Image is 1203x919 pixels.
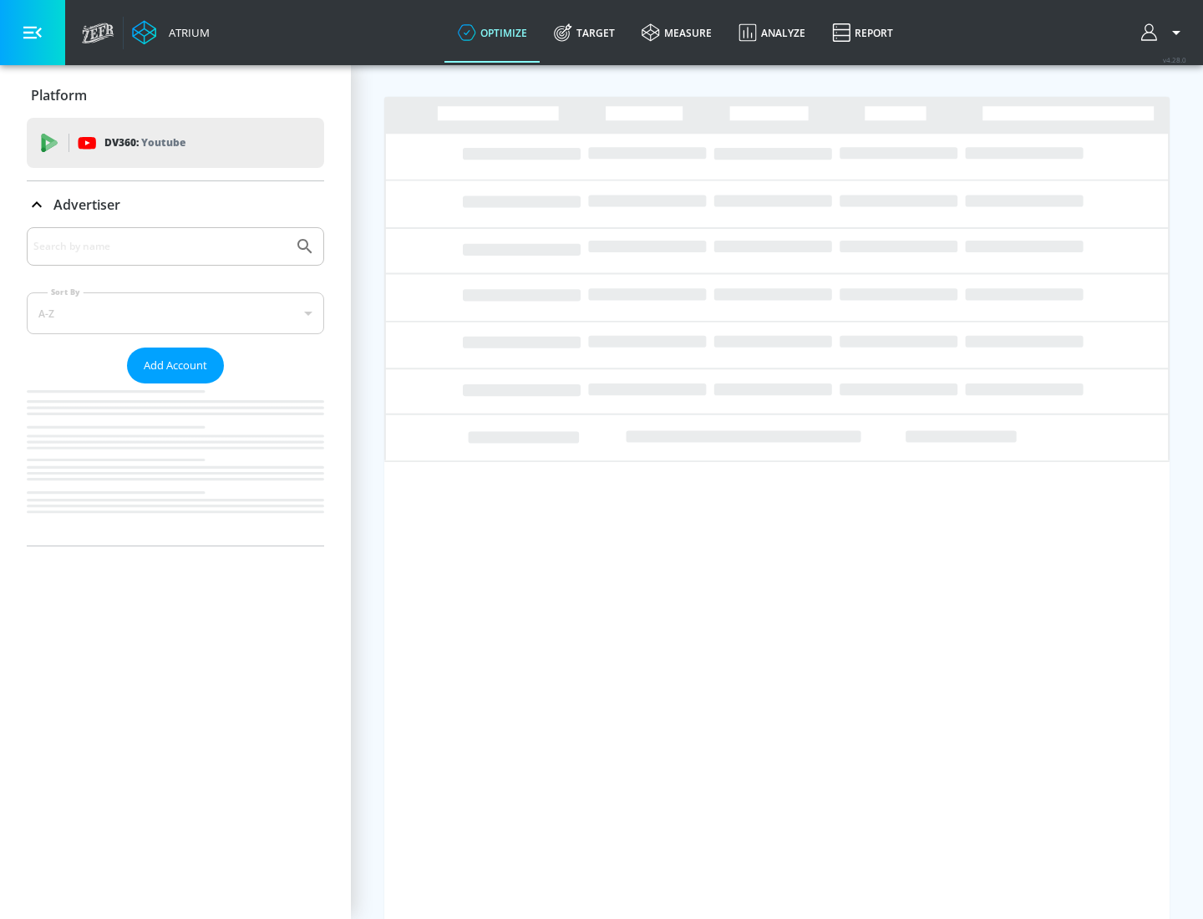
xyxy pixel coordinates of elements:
div: DV360: Youtube [27,118,324,168]
div: Advertiser [27,227,324,546]
a: Analyze [725,3,819,63]
p: DV360: [104,134,185,152]
div: Atrium [162,25,210,40]
span: Add Account [144,356,207,375]
div: Platform [27,72,324,119]
a: measure [628,3,725,63]
nav: list of Advertiser [27,383,324,546]
a: Report [819,3,906,63]
a: Atrium [132,20,210,45]
input: Search by name [33,236,287,257]
p: Platform [31,86,87,104]
label: Sort By [48,287,84,297]
button: Add Account [127,348,224,383]
a: optimize [444,3,541,63]
p: Youtube [141,134,185,151]
a: Target [541,3,628,63]
span: v 4.28.0 [1163,55,1186,64]
p: Advertiser [53,195,120,214]
div: Advertiser [27,181,324,228]
div: A-Z [27,292,324,334]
